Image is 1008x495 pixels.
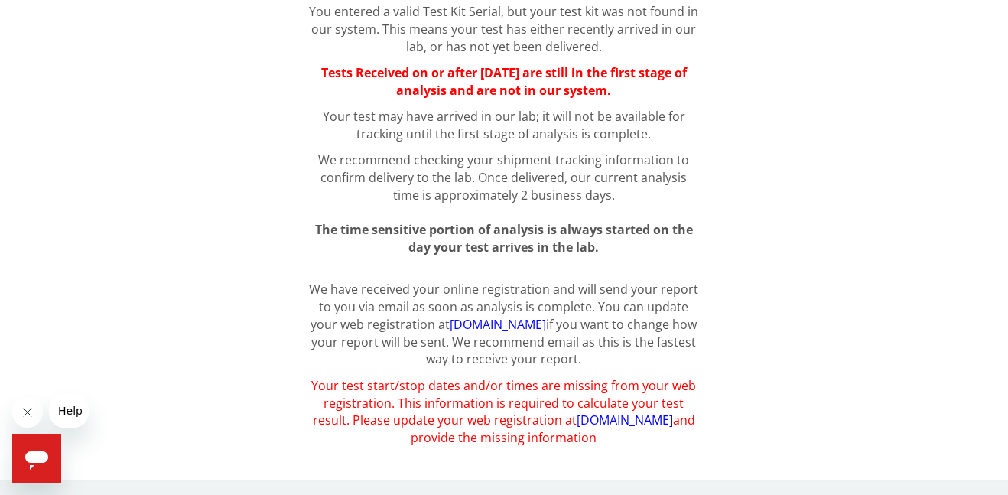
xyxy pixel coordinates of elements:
span: The time sensitive portion of analysis is always started on the day your test arrives in the lab. [315,221,693,256]
iframe: Message from company [49,394,89,428]
a: [DOMAIN_NAME] [450,316,546,333]
iframe: Close message [12,397,43,428]
span: Tests Received on or after [DATE] are still in the first stage of analysis and are not in our sys... [321,64,687,99]
iframe: Button to launch messaging window [12,434,61,483]
span: We recommend checking your shipment tracking information to confirm delivery to the lab. [318,151,689,186]
p: You entered a valid Test Kit Serial, but your test kit was not found in our system. This means yo... [307,3,701,56]
p: We have received your online registration and will send your report to you via email as soon as a... [307,281,701,368]
a: [DOMAIN_NAME] [577,412,673,428]
span: Once delivered, our current analysis time is approximately 2 business days. [393,169,688,204]
p: Your test start/stop dates and/or times are missing from your web registration. This information ... [307,377,701,447]
p: Your test may have arrived in our lab; it will not be available for tracking until the first stag... [307,108,701,143]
